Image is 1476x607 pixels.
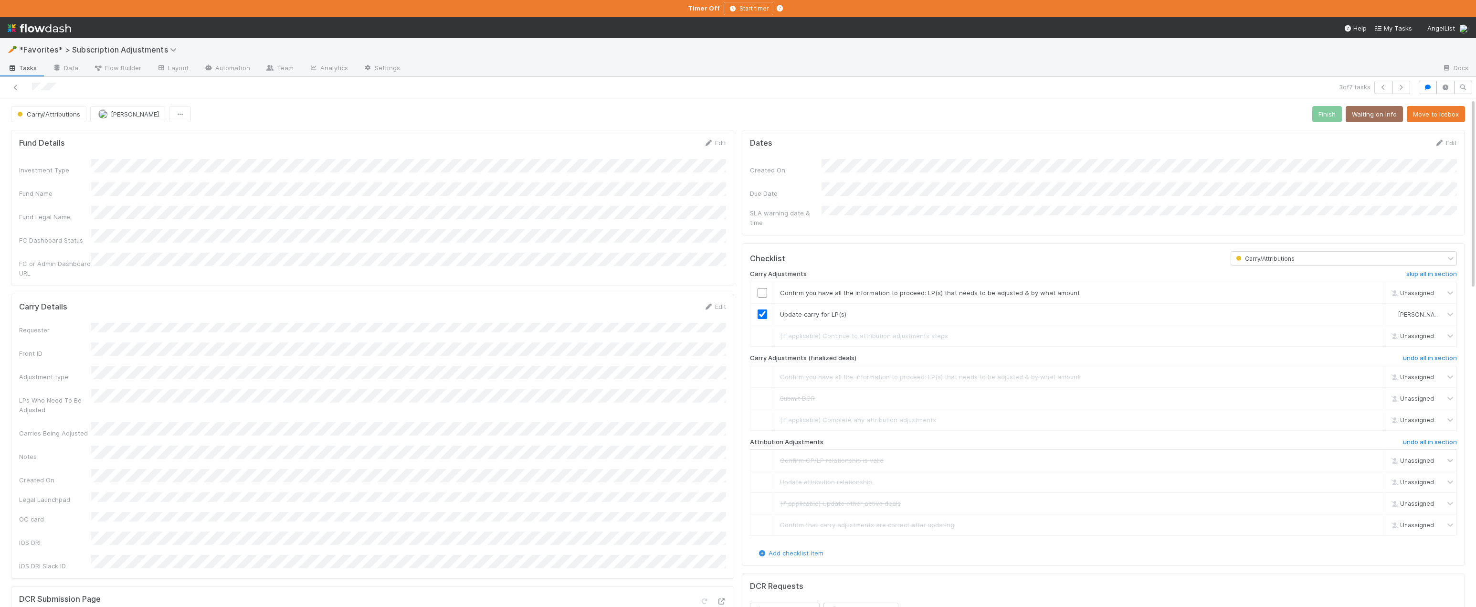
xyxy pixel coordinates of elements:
span: 🥕 [8,45,17,53]
a: undo all in section [1403,438,1457,450]
span: Carry/Attributions [1234,255,1295,262]
div: Notes [19,452,91,461]
span: Carry/Attributions [15,110,80,118]
span: Unassigned [1389,522,1434,529]
h5: Checklist [750,254,785,264]
span: Unassigned [1389,289,1434,297]
h5: Fund Details [19,138,65,148]
a: skip all in section [1406,270,1457,282]
span: 3 of 7 tasks [1339,82,1371,92]
a: Flow Builder [86,61,149,76]
button: Move to Icebox [1407,106,1465,122]
span: *Favorites* > Subscription Adjustments [19,45,181,54]
a: Team [258,61,301,76]
h6: Attribution Adjustments [750,438,823,446]
strong: Timer Off [688,4,720,12]
a: Edit [704,139,726,147]
span: (if applicable) Complete any attribution adjustments [780,416,936,424]
h6: undo all in section [1403,438,1457,446]
a: Analytics [301,61,356,76]
h6: Carry Adjustments [750,270,807,278]
a: Automation [196,61,258,76]
h5: DCR Requests [750,582,803,591]
div: Created On [750,165,822,175]
span: Confirm you have all the information to proceed: LP(s) that needs to be adjusted & by what amount [780,373,1080,381]
span: AngelList [1427,24,1455,32]
span: My Tasks [1374,24,1412,32]
span: [PERSON_NAME] [1398,311,1445,318]
div: OC card [19,514,91,524]
h6: undo all in section [1403,354,1457,362]
a: Edit [704,303,726,310]
h5: DCR Submission Page [19,595,101,604]
span: Confirm that carry adjustments are correct after updating [780,521,954,529]
div: Front ID [19,349,91,358]
span: Update attribution relationship [780,478,872,486]
div: LPs Who Need To Be Adjusted [19,395,91,415]
a: My Tasks [1374,23,1412,33]
h6: Carry Adjustments (finalized deals) [750,354,856,362]
button: Finish [1312,106,1342,122]
div: IOS DRI Slack ID [19,561,91,571]
span: Unassigned [1389,416,1434,423]
span: Unassigned [1389,394,1434,402]
div: FC or Admin Dashboard URL [19,259,91,278]
div: Help [1344,23,1367,33]
span: [PERSON_NAME] [111,110,159,118]
button: Start timer [724,2,773,15]
div: SLA warning date & time [750,208,822,227]
a: Layout [149,61,196,76]
span: Update carry for LP(s) [780,310,846,318]
button: [PERSON_NAME] [90,106,165,122]
a: Settings [356,61,408,76]
img: avatar_b18de8e2-1483-4e81-aa60-0a3d21592880.png [1459,24,1468,33]
span: Tasks [8,63,37,73]
span: Submit DCR [780,394,815,402]
div: Fund Name [19,189,91,198]
a: Add checklist item [757,549,823,557]
span: Unassigned [1389,457,1434,464]
div: Created On [19,475,91,485]
span: Confirm GP/LP relationship is valid [780,457,884,464]
div: Adjustment type [19,372,91,382]
div: Legal Launchpad [19,495,91,504]
div: Requester [19,325,91,335]
img: avatar_b18de8e2-1483-4e81-aa60-0a3d21592880.png [1389,310,1397,318]
div: Investment Type [19,165,91,175]
div: FC Dashboard Status [19,235,91,245]
a: Docs [1434,61,1476,76]
div: Fund Legal Name [19,212,91,222]
span: (if applicable) Update other active deals [780,500,901,507]
div: Carries Being Adjusted [19,428,91,438]
h5: Dates [750,138,772,148]
span: Unassigned [1389,332,1434,340]
span: (if applicable) Continue to attribution adjustments steps [780,332,948,340]
a: Data [45,61,86,76]
div: IOS DRI [19,538,91,547]
img: avatar_b18de8e2-1483-4e81-aa60-0a3d21592880.png [98,109,108,119]
img: logo-inverted-e16ddd16eac7371096b0.svg [8,20,71,36]
button: Carry/Attributions [11,106,86,122]
span: Unassigned [1389,479,1434,486]
span: Confirm you have all the information to proceed: LP(s) that needs to be adjusted & by what amount [780,289,1080,297]
h5: Carry Details [19,302,67,312]
a: undo all in section [1403,354,1457,366]
a: Edit [1434,139,1457,147]
h6: skip all in section [1406,270,1457,278]
button: Waiting on Info [1346,106,1403,122]
span: Unassigned [1389,373,1434,380]
span: Flow Builder [94,63,141,73]
span: Unassigned [1389,500,1434,507]
div: Due Date [750,189,822,198]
